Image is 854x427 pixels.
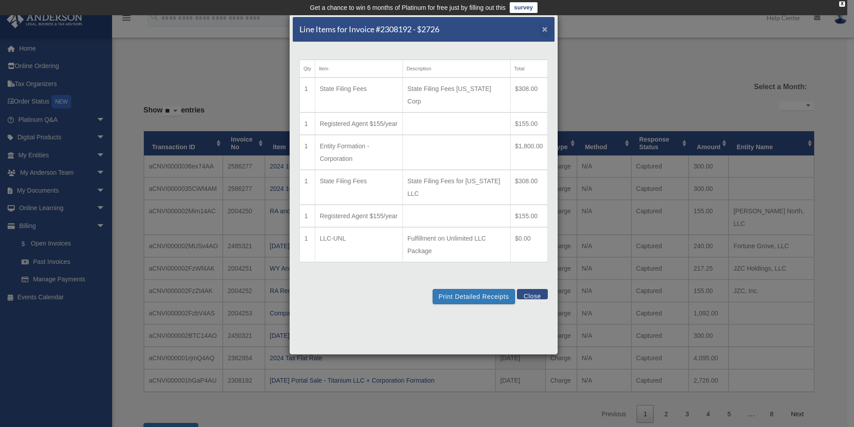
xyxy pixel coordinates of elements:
a: survey [510,2,538,13]
td: State Filing Fees [315,170,403,205]
td: $1,800.00 [510,135,547,170]
td: $308.00 [510,78,547,112]
td: $155.00 [510,205,547,227]
th: Total [510,60,547,78]
td: 1 [300,205,315,227]
td: LLC-UNL [315,227,403,262]
button: Close [542,24,548,34]
button: Print Detailed Receipts [433,289,515,304]
td: Entity Formation - Corporation [315,135,403,170]
td: State Filing Fees [315,78,403,112]
td: $308.00 [510,170,547,205]
td: 1 [300,135,315,170]
td: Registered Agent $155/year [315,205,403,227]
td: State Filing Fees for [US_STATE] LLC [403,170,510,205]
div: Get a chance to win 6 months of Platinum for free just by filling out this [310,2,506,13]
button: Close [517,289,548,299]
h5: Line Items for Invoice #2308192 - $2726 [299,24,439,35]
td: 1 [300,78,315,112]
td: $0.00 [510,227,547,262]
td: 1 [300,170,315,205]
div: close [839,1,845,7]
td: State Filing Fees [US_STATE] Corp [403,78,510,112]
td: 1 [300,112,315,135]
td: Registered Agent $155/year [315,112,403,135]
th: Description [403,60,510,78]
td: 1 [300,227,315,262]
th: Item [315,60,403,78]
span: × [542,24,548,34]
td: $155.00 [510,112,547,135]
td: Fulfillment on Unlimited LLC Package [403,227,510,262]
th: Qty [300,60,315,78]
